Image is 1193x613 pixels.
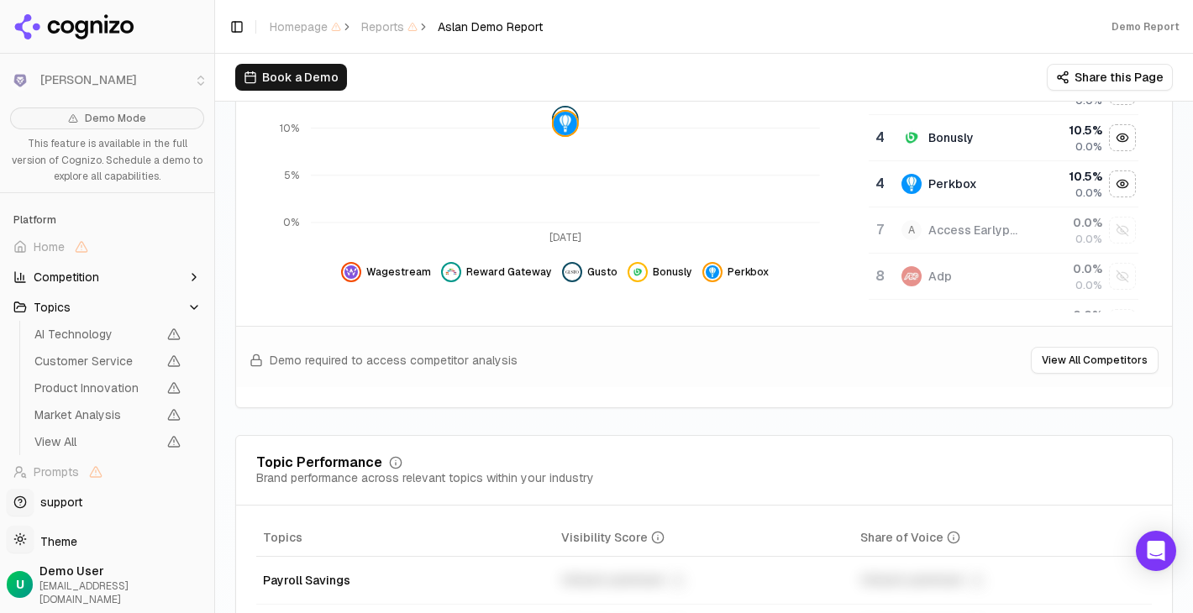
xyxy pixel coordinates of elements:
[341,262,431,282] button: Hide wagestream data
[869,207,1138,254] tr: 7AAccess Earlypay0.0%0.0%Show access earlypay data
[860,529,960,546] div: Share of Voice
[438,18,543,35] span: Aslan Demo Report
[7,207,208,233] div: Platform
[235,64,347,91] button: Book a Demo
[256,519,554,557] th: Topics
[39,579,208,606] span: [EMAIL_ADDRESS][DOMAIN_NAME]
[256,469,594,486] div: Brand performance across relevant topics within your industry
[1031,347,1159,374] button: View All Competitors
[1109,217,1136,244] button: Show access earlypay data
[901,128,922,148] img: bonusly
[7,294,208,321] button: Topics
[34,353,157,369] span: Customer Service
[901,220,922,240] span: A
[1035,214,1103,231] div: 0.0 %
[587,265,618,279] span: Gusto
[34,269,99,286] span: Competition
[34,326,157,343] span: AI Technology
[875,128,886,148] div: 4
[280,122,299,135] tspan: 10%
[1136,531,1176,571] div: Open Intercom Messenger
[85,112,146,125] span: Demo Mode
[263,529,302,546] span: Topics
[1075,233,1102,246] span: 0.0%
[270,18,543,35] nav: breadcrumb
[39,563,208,579] span: Demo User
[263,572,548,589] div: Payroll Savings
[561,570,846,590] div: Unlock premium
[361,18,418,35] span: Reports
[344,265,358,279] img: wagestream
[706,265,719,279] img: perkbox
[1035,306,1103,323] div: 0.0 %
[1035,168,1103,185] div: 10.5 %
[34,238,65,255] span: Home
[1075,140,1102,154] span: 0.0%
[34,494,82,511] span: support
[901,174,922,194] img: perkbox
[869,161,1138,207] tr: 4perkboxPerkbox10.5%0.0%Hide perkbox data
[875,220,886,240] div: 7
[854,519,1152,557] th: shareOfVoice
[875,266,886,286] div: 8
[10,136,204,186] p: This feature is available in the full version of Cognizo. Schedule a demo to explore all capabili...
[728,265,769,279] span: Perkbox
[1047,64,1173,91] button: Share this Page
[1109,263,1136,290] button: Show adp data
[1075,279,1102,292] span: 0.0%
[565,265,579,279] img: gusto
[34,299,71,316] span: Topics
[441,262,552,282] button: Hide reward gateway data
[34,406,157,423] span: Market Analysis
[284,169,299,182] tspan: 5%
[466,265,552,279] span: Reward Gateway
[562,262,618,282] button: Hide gusto data
[561,529,665,546] div: Visibility Score
[875,174,886,194] div: 4
[1109,124,1136,151] button: Hide bonusly data
[7,264,208,291] button: Competition
[270,352,518,369] span: Demo required to access competitor analysis
[928,268,952,285] div: Adp
[928,222,1021,238] div: Access Earlypay
[366,265,431,279] span: Wagestream
[283,216,299,229] tspan: 0%
[256,456,382,469] div: Topic Performance
[860,570,1145,590] div: Unlock premium
[444,265,458,279] img: reward gateway
[869,254,1138,300] tr: 8adpAdp0.0%0.0%Show adp data
[34,464,79,480] span: Prompts
[549,232,581,245] tspan: [DATE]
[1112,20,1180,34] div: Demo Report
[928,129,974,146] div: Bonusly
[928,176,977,192] div: Perkbox
[1035,122,1103,139] div: 10.5 %
[554,112,577,135] img: perkbox
[16,576,24,593] span: U
[631,265,644,279] img: bonusly
[1075,186,1102,200] span: 0.0%
[653,265,692,279] span: Bonusly
[554,107,577,131] img: gusto
[1109,309,1136,336] button: Show awardco data
[1109,170,1136,197] button: Hide perkbox data
[628,262,692,282] button: Hide bonusly data
[702,262,769,282] button: Hide perkbox data
[34,433,157,450] span: View All
[554,519,853,557] th: visibilityScore
[1035,260,1103,277] div: 0.0 %
[901,266,922,286] img: adp
[270,18,341,35] span: Homepage
[869,300,1138,346] tr: 0.0%Show awardco data
[34,534,77,549] span: Theme
[34,380,157,396] span: Product Innovation
[869,115,1138,161] tr: 4bonuslyBonusly10.5%0.0%Hide bonusly data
